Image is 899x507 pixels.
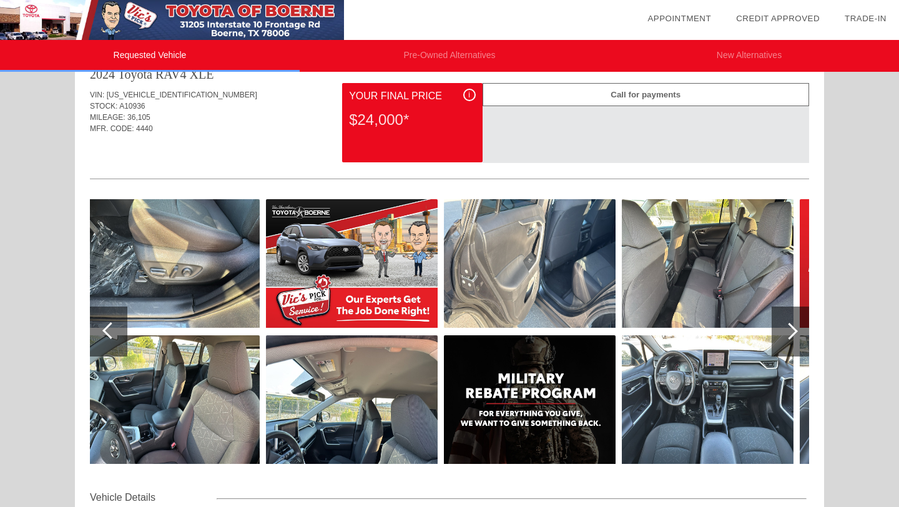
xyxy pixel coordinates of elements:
[622,335,793,464] img: image.aspx
[845,14,887,23] a: Trade-In
[90,490,217,505] div: Vehicle Details
[88,199,260,328] img: image.aspx
[90,124,134,133] span: MFR. CODE:
[622,199,793,328] img: image.aspx
[90,113,125,122] span: MILEAGE:
[119,102,145,111] span: A10936
[90,102,117,111] span: STOCK:
[136,124,153,133] span: 4440
[647,14,711,23] a: Appointment
[483,83,809,106] div: Call for payments
[90,142,809,162] div: Quoted on [DATE] 12:25:18 PM
[88,335,260,464] img: image.aspx
[444,199,616,328] img: image.aspx
[468,91,470,99] span: i
[599,40,899,72] li: New Alternatives
[300,40,599,72] li: Pre-Owned Alternatives
[266,199,438,328] img: image.aspx
[349,104,475,136] div: $24,000*
[90,91,104,99] span: VIN:
[266,335,438,464] img: image.aspx
[127,113,150,122] span: 36,105
[107,91,257,99] span: [US_VEHICLE_IDENTIFICATION_NUMBER]
[736,14,820,23] a: Credit Approved
[349,89,475,104] div: Your Final Price
[444,335,616,464] img: image.aspx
